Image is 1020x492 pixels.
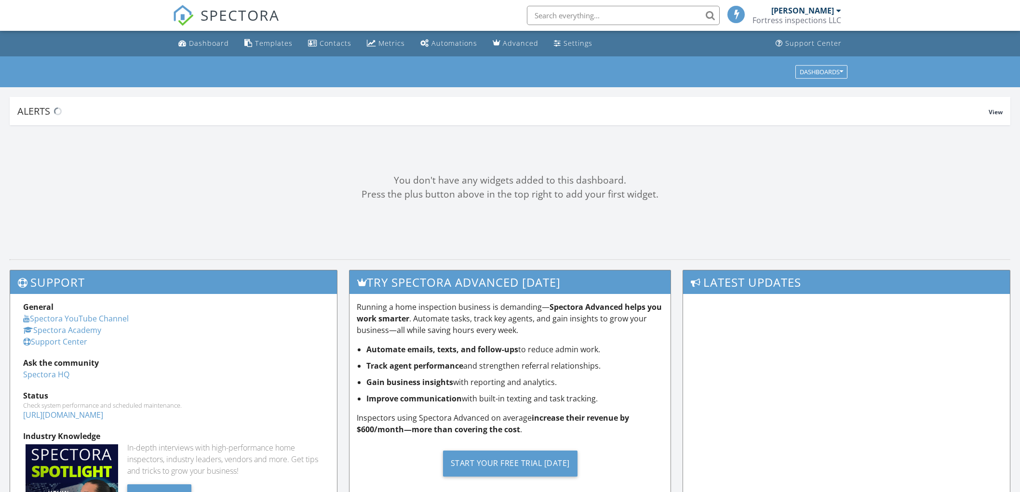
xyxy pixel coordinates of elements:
li: to reduce admin work. [366,344,663,355]
div: Advanced [503,39,538,48]
div: Fortress inspections LLC [752,15,841,25]
li: with reporting and analytics. [366,376,663,388]
div: Settings [564,39,592,48]
div: Press the plus button above in the top right to add your first widget. [10,187,1010,201]
div: Dashboard [189,39,229,48]
strong: Gain business insights [366,377,453,387]
a: Support Center [772,35,846,53]
div: Automations [431,39,477,48]
strong: Track agent performance [366,360,463,371]
strong: General [23,302,54,312]
a: Automations (Basic) [416,35,481,53]
a: [URL][DOMAIN_NAME] [23,410,103,420]
h3: Latest Updates [683,270,1010,294]
a: Metrics [363,35,409,53]
strong: Spectora Advanced helps you work smarter [357,302,662,324]
input: Search everything... [527,6,720,25]
div: You don't have any widgets added to this dashboard. [10,173,1010,187]
a: Spectora HQ [23,369,69,380]
p: Running a home inspection business is demanding— . Automate tasks, track key agents, and gain ins... [357,301,663,336]
span: View [989,108,1003,116]
a: Settings [550,35,596,53]
div: Alerts [17,105,989,118]
div: Ask the community [23,357,324,369]
div: Contacts [320,39,351,48]
li: with built-in texting and task tracking. [366,393,663,404]
h3: Try spectora advanced [DATE] [349,270,671,294]
a: Support Center [23,336,87,347]
img: The Best Home Inspection Software - Spectora [173,5,194,26]
h3: Support [10,270,337,294]
a: Dashboard [174,35,233,53]
strong: Automate emails, texts, and follow-ups [366,344,518,355]
div: [PERSON_NAME] [771,6,834,15]
div: Check system performance and scheduled maintenance. [23,401,324,409]
button: Dashboards [795,65,847,79]
a: Templates [241,35,296,53]
strong: increase their revenue by $600/month—more than covering the cost [357,412,629,435]
a: Spectora Academy [23,325,101,335]
a: Contacts [304,35,355,53]
div: Start Your Free Trial [DATE] [443,451,577,477]
a: SPECTORA [173,13,280,33]
p: Inspectors using Spectora Advanced on average . [357,412,663,435]
strong: Improve communication [366,393,462,404]
span: SPECTORA [201,5,280,25]
div: Dashboards [800,68,843,75]
a: Start Your Free Trial [DATE] [357,443,663,484]
div: Status [23,390,324,401]
div: In-depth interviews with high-performance home inspectors, industry leaders, vendors and more. Ge... [127,442,324,477]
div: Templates [255,39,293,48]
div: Metrics [378,39,405,48]
li: and strengthen referral relationships. [366,360,663,372]
a: Spectora YouTube Channel [23,313,129,324]
div: Support Center [785,39,842,48]
a: Advanced [489,35,542,53]
div: Industry Knowledge [23,430,324,442]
